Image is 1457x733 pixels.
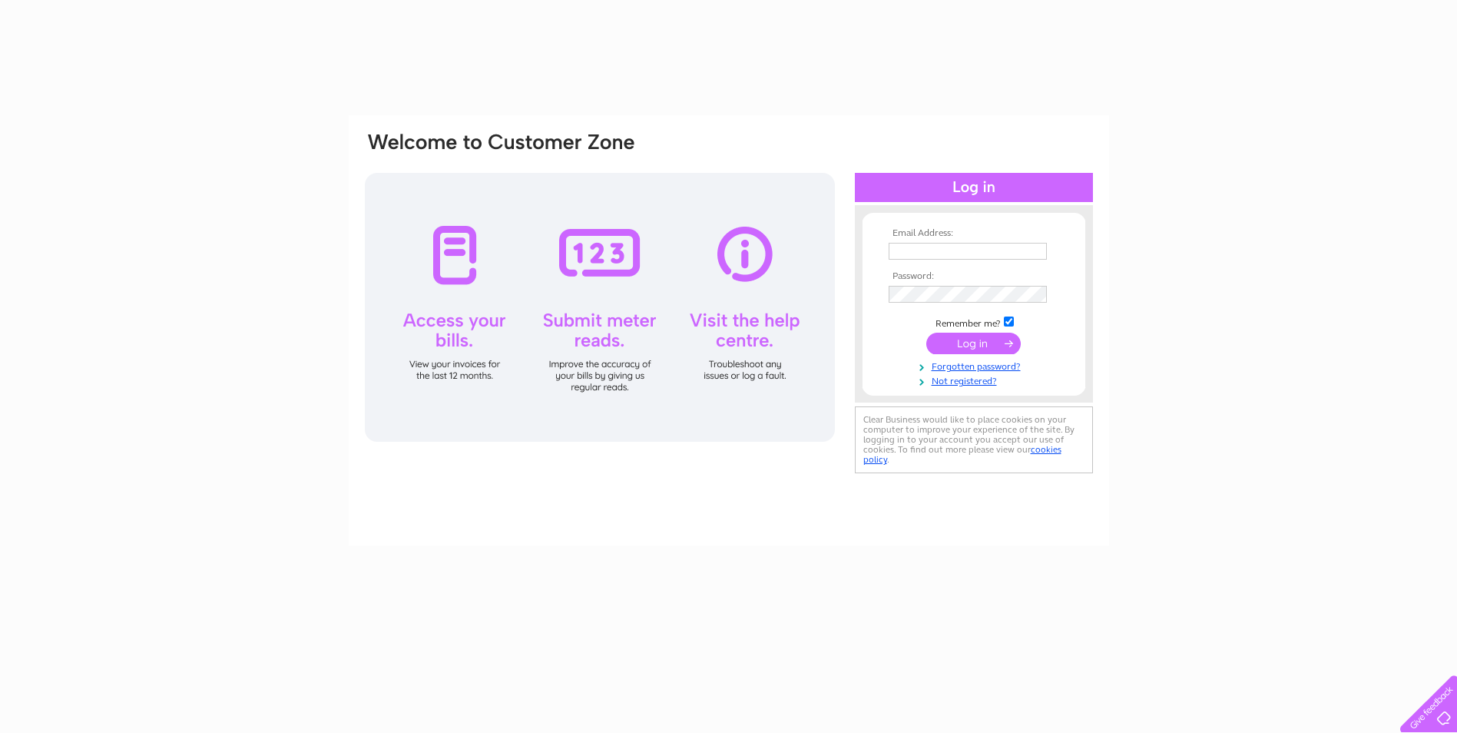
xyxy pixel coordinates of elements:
[926,333,1021,354] input: Submit
[855,406,1093,473] div: Clear Business would like to place cookies on your computer to improve your experience of the sit...
[863,444,1061,465] a: cookies policy
[885,271,1063,282] th: Password:
[885,228,1063,239] th: Email Address:
[885,314,1063,330] td: Remember me?
[889,373,1063,387] a: Not registered?
[889,358,1063,373] a: Forgotten password?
